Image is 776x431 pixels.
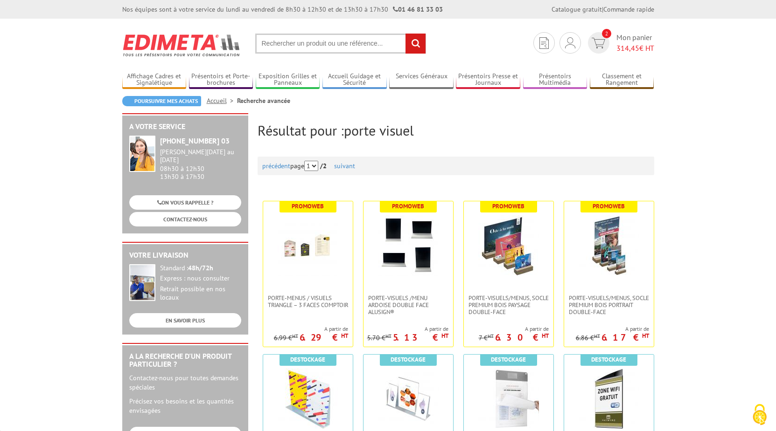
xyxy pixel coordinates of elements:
span: PORTE-VISUELS/MENUS, SOCLE PREMIUM BOIS PORTRAIT DOUBLE-FACE [569,294,649,315]
img: Porte-menus / visuels triangle – 3 faces comptoir [278,215,338,276]
a: ON VOUS RAPPELLE ? [129,195,241,210]
b: Destockage [290,356,325,363]
b: Destockage [391,356,426,363]
button: Cookies (fenêtre modale) [743,399,776,431]
img: Porte-Visuel mural 4 poches A4 verticales [478,369,539,429]
a: EN SAVOIR PLUS [129,313,241,328]
a: Classement et Rangement [590,72,654,88]
img: devis rapide [539,37,549,49]
a: Présentoirs Multimédia [523,72,587,88]
p: 7 € [479,335,494,342]
h2: Résultat pour : [258,123,654,138]
sup: HT [385,333,391,339]
div: Express : nous consulter [160,274,241,283]
div: | [552,5,654,14]
div: Retrait possible en nos locaux [160,285,241,302]
p: 6.29 € [300,335,348,340]
li: Recherche avancée [237,96,290,105]
strong: 01 46 81 33 03 [393,5,443,14]
span: A partir de [479,325,549,333]
sup: HT [542,332,549,340]
input: rechercher [405,34,426,54]
p: 5.70 € [367,335,391,342]
span: A partir de [576,325,649,333]
img: Porte-Visuels A4 + 2 x Porte-brochures 1/3A4 portrait [378,369,439,429]
input: Rechercher un produit ou une référence... [255,34,426,54]
div: 08h30 à 12h30 13h30 à 17h30 [160,148,241,180]
span: 314,45 [616,43,639,53]
strong: [PHONE_NUMBER] 03 [160,136,230,145]
span: A partir de [367,325,448,333]
strong: 48h/72h [188,264,213,272]
a: Accueil Guidage et Sécurité [322,72,387,88]
span: A partir de [274,325,348,333]
p: 6.30 € [495,335,549,340]
a: Accueil [207,96,237,105]
a: PORTE-VISUELS/MENUS, SOCLE PREMIUM BOIS PORTRAIT DOUBLE-FACE [564,294,654,315]
img: Porte-visuels /Menu ardoise double face Alusign® [378,215,439,276]
p: 5.13 € [393,335,448,340]
div: Standard : [160,264,241,273]
p: Contactez-nous pour toutes demandes spéciales [129,373,241,392]
span: porte visuel [344,121,414,139]
div: Nos équipes sont à votre service du lundi au vendredi de 8h30 à 12h30 et de 13h30 à 17h30 [122,5,443,14]
p: 6.17 € [601,335,649,340]
a: Catalogue gratuit [552,5,602,14]
sup: HT [341,332,348,340]
img: Cookies (fenêtre modale) [748,403,771,426]
span: 2 [602,29,611,38]
b: Destockage [491,356,526,363]
a: Affichage Cadres et Signalétique [122,72,187,88]
span: Porte-menus / visuels triangle – 3 faces comptoir [268,294,348,308]
sup: HT [292,333,298,339]
p: 6.86 € [576,335,600,342]
div: [PERSON_NAME][DATE] au [DATE] [160,148,241,164]
sup: HT [488,333,494,339]
a: Porte-menus / visuels triangle – 3 faces comptoir [263,294,353,308]
a: Commande rapide [603,5,654,14]
img: widget-service.jpg [129,136,155,172]
img: devis rapide [565,37,575,48]
b: Promoweb [292,202,324,210]
p: 6.99 € [274,335,298,342]
h2: A votre service [129,123,241,131]
img: widget-livraison.jpg [129,264,155,301]
a: Présentoirs Presse et Journaux [456,72,520,88]
b: Destockage [591,356,626,363]
img: Porte-visuel signalétique murale/comptoir Black-Line® [579,369,639,429]
p: Précisez vos besoins et les quantités envisagées [129,397,241,415]
h2: Votre livraison [129,251,241,260]
span: 2 [323,162,327,170]
a: précédent [262,162,290,170]
img: Edimeta [122,28,241,62]
sup: HT [642,332,649,340]
img: devis rapide [592,38,605,48]
div: page [262,157,650,175]
span: € HT [616,43,654,54]
a: Poursuivre mes achats [122,96,201,106]
a: PORTE-VISUELS/MENUS, SOCLE PREMIUM BOIS PAYSAGE DOUBLE-FACE [464,294,553,315]
a: suivant [334,162,355,170]
a: Présentoirs et Porte-brochures [189,72,253,88]
b: Promoweb [392,202,424,210]
span: Porte-visuels /Menu ardoise double face Alusign® [368,294,448,315]
a: Porte-visuels /Menu ardoise double face Alusign® [364,294,453,315]
sup: HT [441,332,448,340]
a: Exposition Grilles et Panneaux [256,72,320,88]
span: Mon panier [616,32,654,54]
a: Services Généraux [389,72,454,88]
img: Porte-Visuel A4 + Porte-brochure A4 portrait [278,369,338,429]
span: PORTE-VISUELS/MENUS, SOCLE PREMIUM BOIS PAYSAGE DOUBLE-FACE [468,294,549,315]
a: CONTACTEZ-NOUS [129,212,241,226]
a: devis rapide 2 Mon panier 314,45€ HT [586,32,654,54]
img: PORTE-VISUELS/MENUS, SOCLE PREMIUM BOIS PAYSAGE DOUBLE-FACE [478,215,539,276]
b: Promoweb [593,202,625,210]
h2: A la recherche d'un produit particulier ? [129,352,241,369]
sup: HT [594,333,600,339]
img: PORTE-VISUELS/MENUS, SOCLE PREMIUM BOIS PORTRAIT DOUBLE-FACE [579,215,639,276]
b: Promoweb [492,202,524,210]
strong: / [320,162,332,170]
